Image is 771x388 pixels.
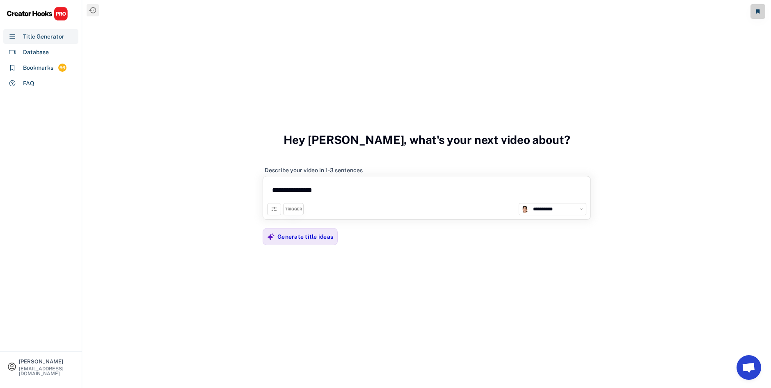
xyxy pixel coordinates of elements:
[23,64,53,72] div: Bookmarks
[23,32,64,41] div: Title Generator
[23,48,49,57] div: Database
[265,167,363,174] div: Describe your video in 1-3 sentences
[285,207,302,212] div: TRIGGER
[19,366,75,376] div: [EMAIL_ADDRESS][DOMAIN_NAME]
[7,7,68,21] img: CHPRO%20Logo.svg
[58,64,66,71] div: 66
[23,79,34,88] div: FAQ
[284,124,570,155] h3: Hey [PERSON_NAME], what's your next video about?
[737,355,761,380] a: Open chat
[19,359,75,364] div: [PERSON_NAME]
[521,205,528,213] img: channels4_profile.jpg
[277,233,333,240] div: Generate title ideas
